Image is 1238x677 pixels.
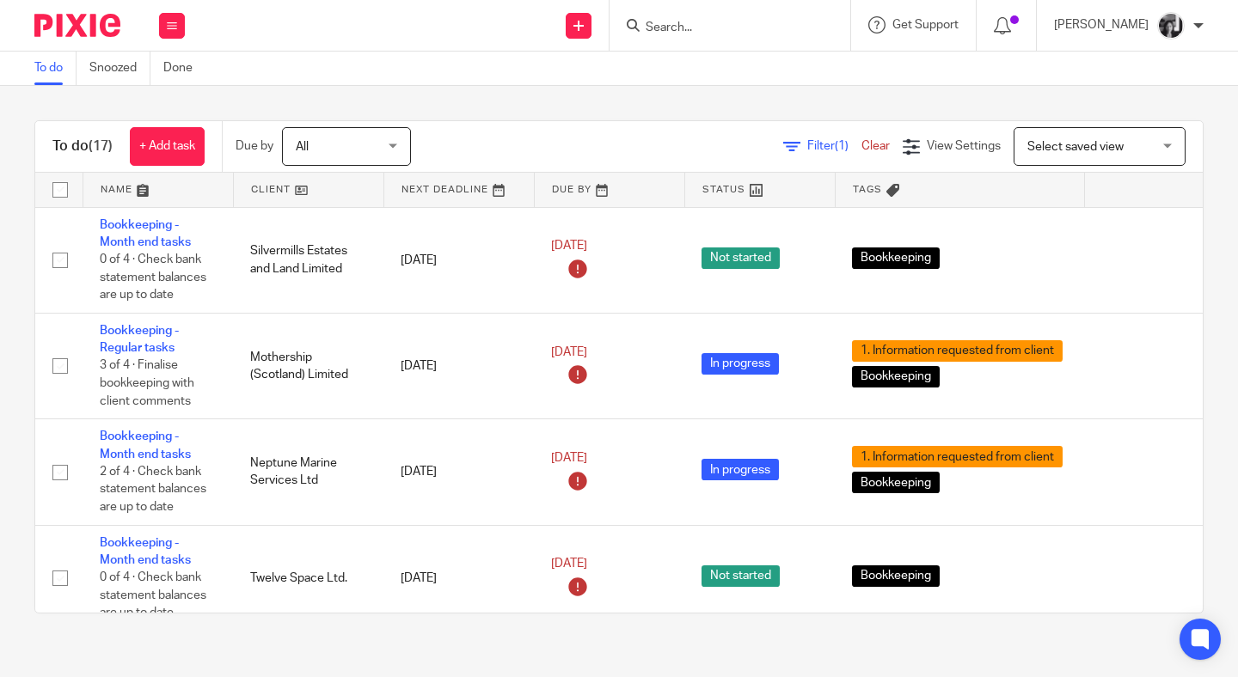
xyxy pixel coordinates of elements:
a: + Add task [130,127,205,166]
span: 1. Information requested from client [852,340,1063,362]
input: Search [644,21,799,36]
span: 0 of 4 · Check bank statement balances are up to date [100,253,206,301]
span: 0 of 4 · Check bank statement balances are up to date [100,571,206,619]
td: Twelve Space Ltd. [233,525,383,631]
span: [DATE] [551,558,587,570]
span: Not started [702,565,780,587]
span: Bookkeeping [852,565,940,587]
span: (17) [89,139,113,153]
span: Get Support [892,19,959,31]
img: IMG_7103.jpg [1157,12,1185,40]
td: [DATE] [383,419,534,525]
span: Bookkeeping [852,366,940,387]
a: Done [163,52,205,85]
span: In progress [702,353,779,375]
span: [DATE] [551,452,587,464]
span: [DATE] [551,346,587,358]
a: Bookkeeping - Regular tasks [100,325,179,354]
span: Not started [702,247,780,269]
a: Bookkeeping - Month end tasks [100,430,191,460]
p: Due by [236,137,273,155]
td: [DATE] [383,525,534,631]
a: Snoozed [89,52,150,85]
td: Silvermills Estates and Land Limited [233,207,383,313]
td: [DATE] [383,313,534,418]
td: [DATE] [383,207,534,313]
td: Neptune Marine Services Ltd [233,419,383,525]
a: Bookkeeping - Month end tasks [100,219,191,248]
span: All [296,141,309,153]
span: 2 of 4 · Check bank statement balances are up to date [100,466,206,513]
a: Clear [861,140,890,152]
a: Bookkeeping - Month end tasks [100,537,191,566]
span: [DATE] [551,241,587,253]
span: Bookkeeping [852,247,940,269]
span: (1) [835,140,849,152]
td: Mothership (Scotland) Limited [233,313,383,418]
span: Select saved view [1027,141,1124,153]
span: In progress [702,459,779,480]
p: [PERSON_NAME] [1054,16,1149,34]
span: Bookkeeping [852,472,940,493]
h1: To do [52,137,113,156]
img: Pixie [34,14,120,37]
span: 3 of 4 · Finalise bookkeeping with client comments [100,360,194,407]
span: Filter [807,140,861,152]
span: Tags [853,185,882,194]
span: View Settings [927,140,1001,152]
a: To do [34,52,77,85]
span: 1. Information requested from client [852,446,1063,467]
